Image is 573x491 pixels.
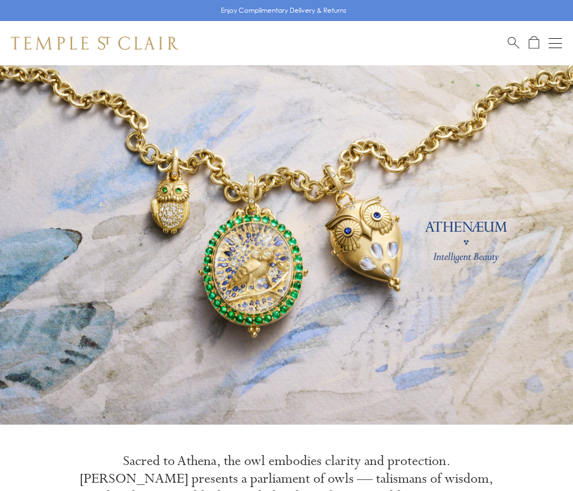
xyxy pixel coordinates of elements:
img: Temple St. Clair [11,36,178,50]
a: Open Shopping Bag [529,36,539,50]
p: Enjoy Complimentary Delivery & Returns [221,5,347,16]
button: Open navigation [549,36,562,50]
a: Search [508,36,519,50]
